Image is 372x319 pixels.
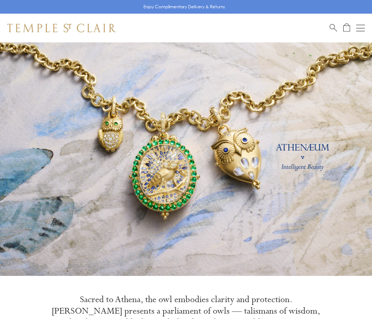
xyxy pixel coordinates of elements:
p: Enjoy Complimentary Delivery & Returns [143,3,225,10]
img: Temple St. Clair [7,24,116,32]
a: Open Shopping Bag [343,23,350,32]
button: Open navigation [356,24,365,32]
a: Search [330,23,337,32]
